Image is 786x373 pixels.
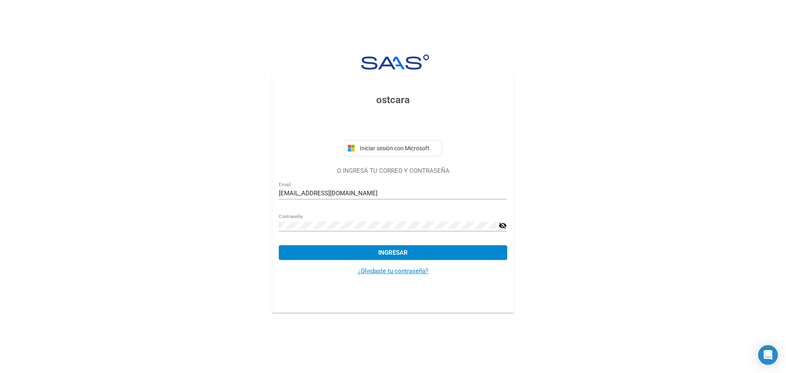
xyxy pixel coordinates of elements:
span: Ingresar [378,249,408,256]
div: Open Intercom Messenger [758,345,778,365]
button: Iniciar sesión con Microsoft [344,140,442,156]
p: O INGRESÁ TU CORREO Y CONTRASEÑA [279,166,507,176]
mat-icon: visibility_off [499,221,507,231]
iframe: Botón Iniciar sesión con Google [340,116,446,134]
span: Iniciar sesión con Microsoft [358,145,438,151]
a: ¿Olvidaste tu contraseña? [358,267,428,275]
button: Ingresar [279,245,507,260]
h3: ostcara [279,93,507,107]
